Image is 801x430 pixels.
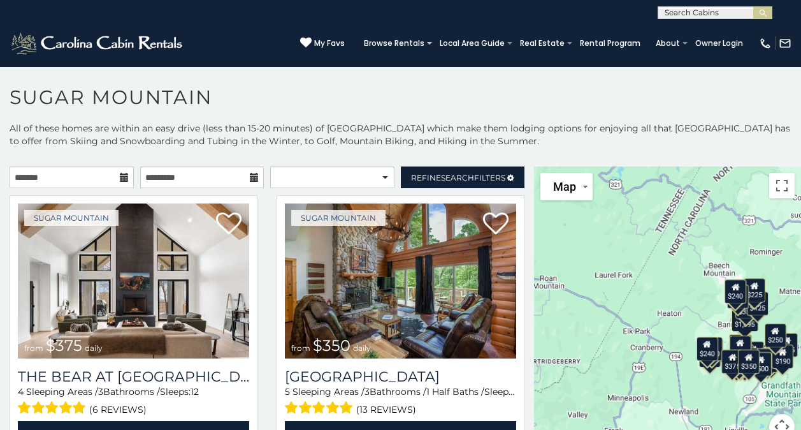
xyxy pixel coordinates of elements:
[721,350,743,374] div: $375
[730,334,751,359] div: $265
[426,386,484,397] span: 1 Half Baths /
[756,348,777,373] div: $195
[314,38,345,49] span: My Favs
[291,343,310,353] span: from
[353,343,371,353] span: daily
[285,368,516,385] h3: Grouse Moor Lodge
[649,34,686,52] a: About
[779,37,791,50] img: mail-regular-white.png
[744,278,765,302] div: $225
[191,386,199,397] span: 12
[356,401,416,418] span: (13 reviews)
[98,386,103,397] span: 3
[742,341,763,366] div: $200
[313,336,350,355] span: $350
[285,368,516,385] a: [GEOGRAPHIC_DATA]
[725,279,746,304] div: $240
[764,323,786,348] div: $250
[540,173,593,200] button: Change map style
[85,343,103,353] span: daily
[285,204,516,359] img: Grouse Moor Lodge
[689,34,749,52] a: Owner Login
[24,210,119,226] a: Sugar Mountain
[300,37,345,50] a: My Favs
[46,336,82,355] span: $375
[364,386,370,397] span: 3
[731,308,758,332] div: $1,095
[726,285,748,309] div: $170
[553,180,576,193] span: Map
[749,352,771,376] div: $500
[285,385,516,418] div: Sleeping Areas / Bathrooms / Sleeps:
[696,337,718,361] div: $240
[357,34,431,52] a: Browse Rentals
[401,167,525,188] a: RefineSearchFilters
[18,368,249,385] a: The Bear At [GEOGRAPHIC_DATA]
[18,385,249,418] div: Sleeping Areas / Bathrooms / Sleeps:
[769,173,795,198] button: Toggle fullscreen view
[18,368,249,385] h3: The Bear At Sugar Mountain
[10,31,186,56] img: White-1-2.png
[729,336,751,360] div: $300
[574,34,647,52] a: Rental Program
[728,334,750,359] div: $190
[746,292,768,316] div: $125
[18,204,249,359] a: The Bear At Sugar Mountain from $375 daily
[291,210,386,226] a: Sugar Mountain
[89,401,147,418] span: (6 reviews)
[285,204,516,359] a: Grouse Moor Lodge from $350 daily
[285,386,290,397] span: 5
[759,37,772,50] img: phone-regular-white.png
[24,343,43,353] span: from
[18,386,24,397] span: 4
[776,333,797,357] div: $155
[738,350,760,374] div: $350
[433,34,511,52] a: Local Area Guide
[515,386,523,397] span: 12
[483,211,509,238] a: Add to favorites
[772,345,793,369] div: $190
[411,173,505,182] span: Refine Filters
[18,204,249,359] img: The Bear At Sugar Mountain
[441,173,474,182] span: Search
[514,34,571,52] a: Real Estate
[216,211,242,238] a: Add to favorites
